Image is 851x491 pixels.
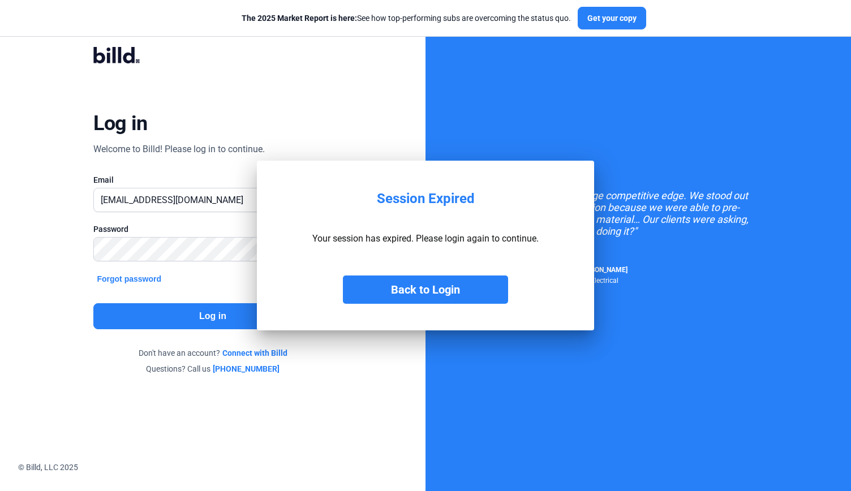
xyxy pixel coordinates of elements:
div: Session Expired [377,191,475,207]
div: Email [93,174,332,186]
a: [PHONE_NUMBER] [213,363,280,374]
div: "Billd gave us a huge competitive edge. We stood out from the competition because we were able to... [511,189,766,237]
span: [PERSON_NAME] [576,266,627,274]
button: Forgot password [93,273,165,285]
div: Password [93,223,332,235]
div: See how top-performing subs are overcoming the status quo. [242,12,571,24]
a: Connect with Billd [222,347,287,359]
div: RDP Electrical [576,274,627,285]
button: Back to Login [343,275,508,304]
p: Your session has expired. Please login again to continue. [312,233,539,244]
button: Log in [93,303,332,329]
span: The 2025 Market Report is here: [242,14,357,23]
div: Questions? Call us [93,363,332,374]
button: Get your copy [578,7,646,29]
div: Don't have an account? [93,347,332,359]
div: Welcome to Billd! Please log in to continue. [93,143,265,156]
div: Log in [93,111,147,136]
